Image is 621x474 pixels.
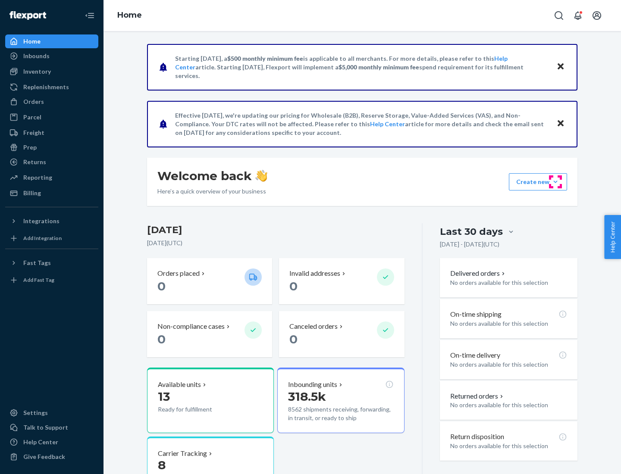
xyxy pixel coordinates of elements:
[440,225,503,238] div: Last 30 days
[5,214,98,228] button: Integrations
[450,309,502,319] p: On-time shipping
[158,380,201,390] p: Available units
[23,276,54,284] div: Add Fast Tag
[81,7,98,24] button: Close Navigation
[157,279,166,293] span: 0
[23,409,48,417] div: Settings
[158,449,207,458] p: Carrier Tracking
[588,7,605,24] button: Open account menu
[157,168,267,184] h1: Welcome back
[5,435,98,449] a: Help Center
[289,268,340,278] p: Invalid addresses
[23,189,41,197] div: Billing
[23,173,52,182] div: Reporting
[5,110,98,124] a: Parcel
[5,140,98,154] a: Prep
[509,173,567,190] button: Create new
[158,458,166,472] span: 8
[227,55,303,62] span: $500 monthly minimum fee
[23,158,46,166] div: Returns
[5,95,98,109] a: Orders
[5,421,98,434] a: Talk to Support
[5,49,98,63] a: Inbounds
[288,405,393,422] p: 8562 shipments receiving, forwarding, in transit, or ready to ship
[370,120,405,128] a: Help Center
[23,234,62,242] div: Add Integration
[23,83,69,91] div: Replenishments
[279,258,404,304] button: Invalid addresses 0
[255,170,267,182] img: hand-wave emoji
[5,34,98,48] a: Home
[450,360,567,369] p: No orders available for this selection
[440,240,499,249] p: [DATE] - [DATE] ( UTC )
[450,278,567,287] p: No orders available for this selection
[569,7,586,24] button: Open notifications
[5,155,98,169] a: Returns
[157,332,166,346] span: 0
[158,405,238,414] p: Ready for fulfillment
[147,258,272,304] button: Orders placed 0
[147,311,272,357] button: Non-compliance cases 0
[289,321,338,331] p: Canceled orders
[157,187,267,196] p: Here’s a quick overview of your business
[450,442,567,450] p: No orders available for this selection
[23,217,60,225] div: Integrations
[289,332,298,346] span: 0
[158,389,170,404] span: 13
[9,11,46,20] img: Flexport logo
[288,389,326,404] span: 318.5k
[550,7,568,24] button: Open Search Box
[555,61,566,73] button: Close
[450,268,507,278] button: Delivered orders
[5,231,98,245] a: Add Integration
[5,256,98,270] button: Fast Tags
[147,368,274,433] button: Available units13Ready for fulfillment
[117,10,142,20] a: Home
[23,67,51,76] div: Inventory
[288,380,337,390] p: Inbounding units
[5,126,98,140] a: Freight
[277,368,404,433] button: Inbounding units318.5k8562 shipments receiving, forwarding, in transit, or ready to ship
[450,432,504,442] p: Return disposition
[555,118,566,130] button: Close
[5,171,98,184] a: Reporting
[5,273,98,287] a: Add Fast Tag
[147,239,405,247] p: [DATE] ( UTC )
[23,143,37,152] div: Prep
[5,80,98,94] a: Replenishments
[279,311,404,357] button: Canceled orders 0
[23,423,68,432] div: Talk to Support
[23,452,65,461] div: Give Feedback
[157,268,200,278] p: Orders placed
[5,406,98,420] a: Settings
[157,321,225,331] p: Non-compliance cases
[23,113,41,122] div: Parcel
[147,223,405,237] h3: [DATE]
[450,319,567,328] p: No orders available for this selection
[450,401,567,409] p: No orders available for this selection
[5,186,98,200] a: Billing
[23,97,44,106] div: Orders
[5,65,98,78] a: Inventory
[450,350,500,360] p: On-time delivery
[23,259,51,267] div: Fast Tags
[289,279,298,293] span: 0
[175,54,548,80] p: Starting [DATE], a is applicable to all merchants. For more details, please refer to this article...
[23,37,41,46] div: Home
[23,52,50,60] div: Inbounds
[5,450,98,464] button: Give Feedback
[450,391,505,401] button: Returned orders
[339,63,419,71] span: $5,000 monthly minimum fee
[110,3,149,28] ol: breadcrumbs
[23,438,58,446] div: Help Center
[23,128,44,137] div: Freight
[604,215,621,259] button: Help Center
[175,111,548,137] p: Effective [DATE], we're updating our pricing for Wholesale (B2B), Reserve Storage, Value-Added Se...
